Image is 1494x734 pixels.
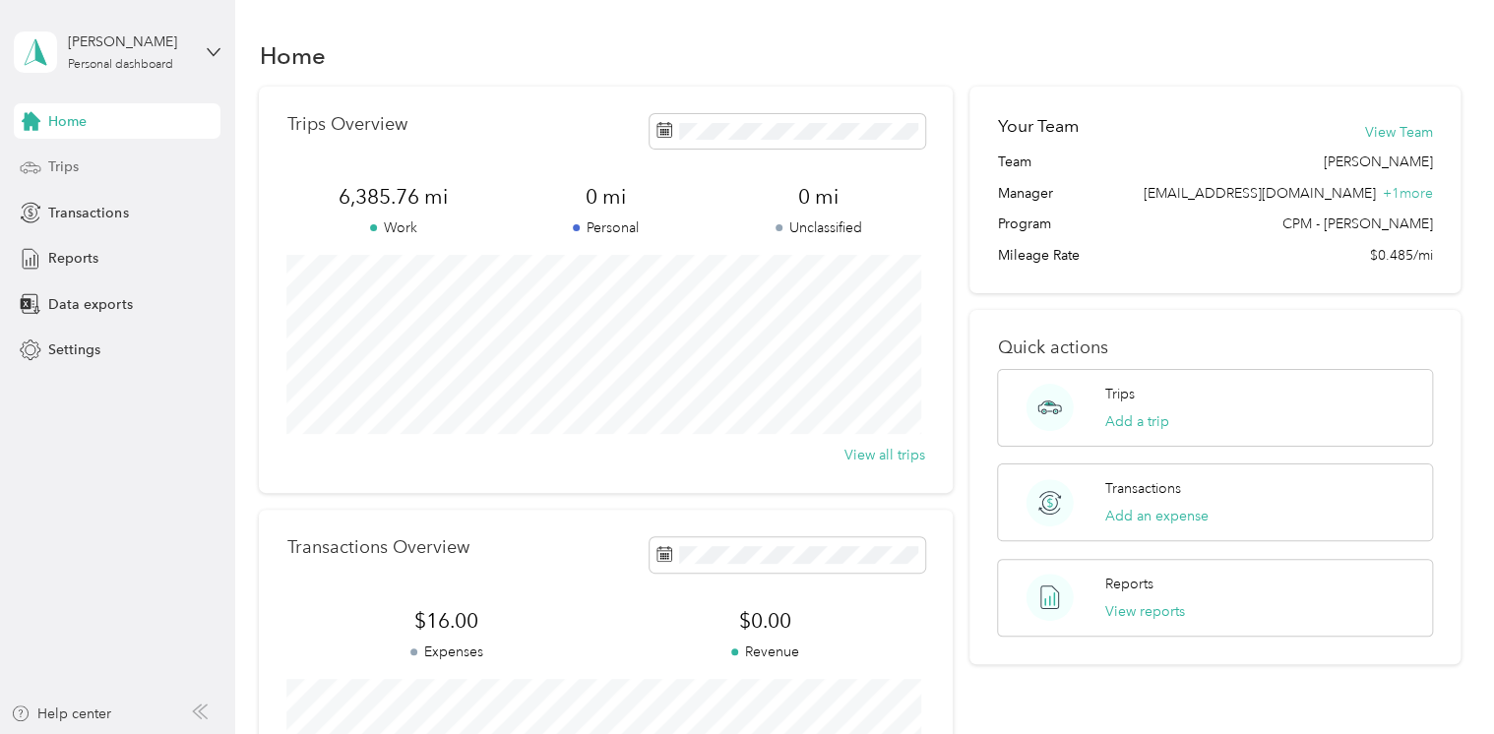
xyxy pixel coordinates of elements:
p: Personal [500,217,713,238]
p: Transactions [1105,478,1181,499]
h2: Your Team [997,114,1078,139]
span: Mileage Rate [997,245,1079,266]
p: Reports [1105,574,1153,594]
span: $16.00 [286,607,605,635]
span: Transactions [48,203,128,223]
p: Transactions Overview [286,537,468,558]
span: 6,385.76 mi [286,183,499,211]
span: Manager [997,183,1052,204]
span: Home [48,111,87,132]
span: Reports [48,248,98,269]
span: [EMAIL_ADDRESS][DOMAIN_NAME] [1144,185,1376,202]
span: $0.00 [606,607,925,635]
h1: Home [259,45,325,66]
span: [PERSON_NAME] [1324,152,1433,172]
iframe: Everlance-gr Chat Button Frame [1384,624,1494,734]
p: Expenses [286,642,605,662]
span: Program [997,214,1050,234]
p: Trips [1105,384,1135,404]
span: Data exports [48,294,132,315]
span: Settings [48,339,100,360]
span: 0 mi [713,183,925,211]
p: Work [286,217,499,238]
button: Add a trip [1105,411,1169,432]
span: $0.485/mi [1370,245,1433,266]
div: Personal dashboard [68,59,173,71]
p: Quick actions [997,337,1432,358]
p: Trips Overview [286,114,406,135]
span: + 1 more [1383,185,1433,202]
button: Help center [11,703,111,724]
span: Trips [48,156,79,177]
button: View reports [1105,601,1185,622]
span: 0 mi [500,183,713,211]
div: [PERSON_NAME] [68,31,191,52]
span: Team [997,152,1030,172]
button: View Team [1365,122,1433,143]
p: Unclassified [713,217,925,238]
button: Add an expense [1105,506,1209,526]
span: CPM - [PERSON_NAME] [1282,214,1433,234]
button: View all trips [844,445,925,465]
p: Revenue [606,642,925,662]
